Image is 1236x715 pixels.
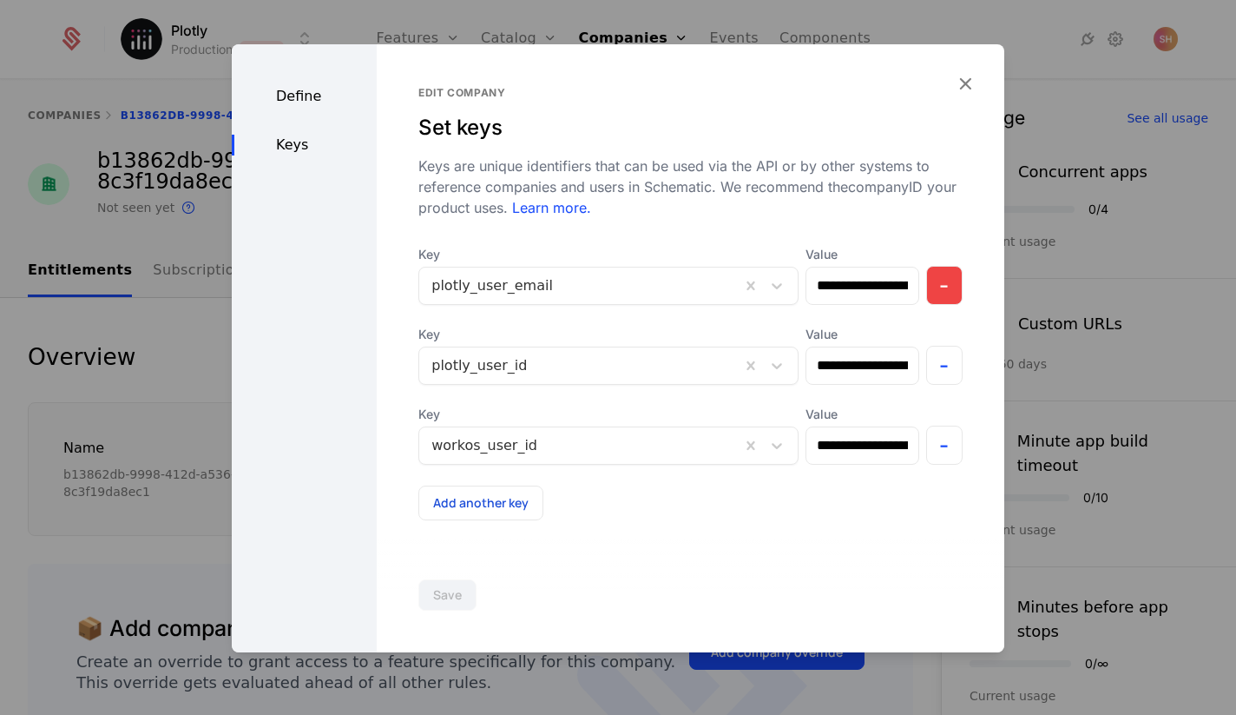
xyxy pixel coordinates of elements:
span: Key [418,406,799,423]
label: Value [805,326,918,343]
label: Value [805,406,918,423]
div: Set keys [418,114,963,142]
button: - [926,426,963,465]
div: Define [232,86,377,107]
label: Value [805,246,918,263]
button: Add another key [418,486,543,520]
button: - [926,346,963,385]
div: Edit company [418,86,963,100]
div: Keys [232,135,377,156]
span: Key [418,246,799,263]
button: Save [418,579,477,611]
span: Key [418,326,799,343]
button: - [926,266,963,305]
div: Keys are unique identifiers that can be used via the API or by other systems to reference compani... [418,156,963,218]
a: Learn more. [508,199,591,216]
